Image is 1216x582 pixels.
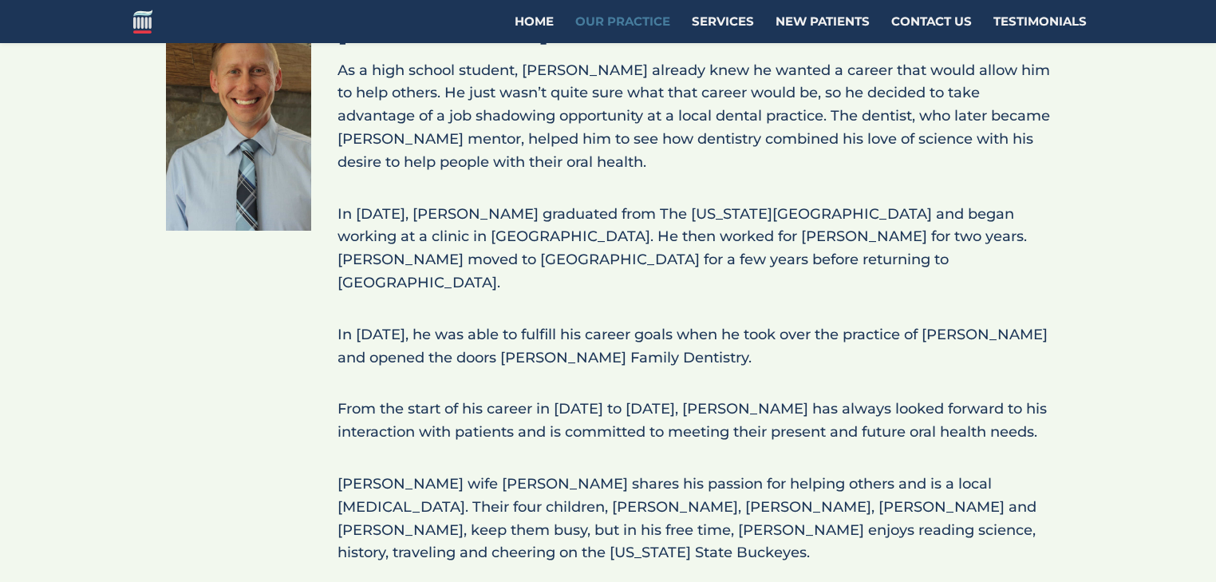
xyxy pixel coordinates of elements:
[338,398,1051,458] p: From the start of his career in [DATE] to [DATE], [PERSON_NAME] has always looked forward to his ...
[993,16,1087,43] a: Testimonials
[338,323,1051,384] p: In [DATE], he was able to fulfill his career goals when he took over the practice of [PERSON_NAME...
[692,16,754,43] a: Services
[338,203,1051,309] p: In [DATE], [PERSON_NAME] graduated from The [US_STATE][GEOGRAPHIC_DATA] and began working at a cl...
[133,10,152,33] img: Aderman Family Dentistry
[891,16,972,43] a: Contact Us
[575,16,670,43] a: Our Practice
[338,59,1051,188] p: As a high school student, [PERSON_NAME] already knew he wanted a career that would allow him to h...
[515,16,554,43] a: Home
[338,17,549,46] span: [PERSON_NAME]
[776,16,870,43] a: New Patients
[166,13,311,231] img: Dr. Andrew Aderman
[338,473,1051,564] p: [PERSON_NAME] wife [PERSON_NAME] shares his passion for helping others and is a local [MEDICAL_DA...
